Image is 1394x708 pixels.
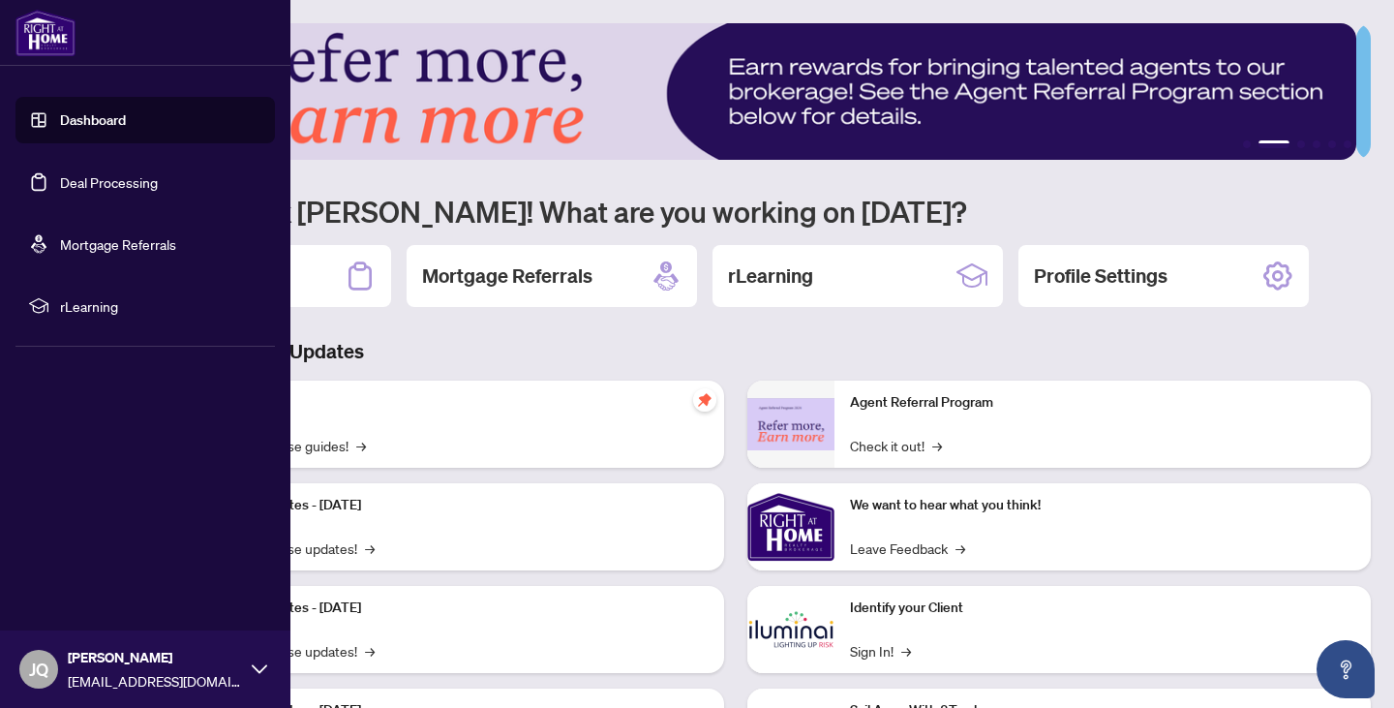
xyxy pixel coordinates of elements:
[15,10,76,56] img: logo
[60,235,176,253] a: Mortgage Referrals
[850,392,1355,414] p: Agent Referral Program
[850,495,1355,516] p: We want to hear what you think!
[422,262,592,290] h2: Mortgage Referrals
[955,538,965,559] span: →
[60,295,261,317] span: rLearning
[1317,640,1375,698] button: Open asap
[728,262,813,290] h2: rLearning
[1328,140,1336,148] button: 5
[60,111,126,129] a: Dashboard
[203,495,709,516] p: Platform Updates - [DATE]
[932,435,942,456] span: →
[101,193,1371,230] h1: Welcome back [PERSON_NAME]! What are you working on [DATE]?
[1313,140,1320,148] button: 4
[29,656,48,683] span: JQ
[365,640,375,662] span: →
[365,538,375,559] span: →
[747,398,834,451] img: Agent Referral Program
[1034,262,1167,290] h2: Profile Settings
[68,647,242,668] span: [PERSON_NAME]
[356,435,366,456] span: →
[1243,140,1251,148] button: 1
[850,435,942,456] a: Check it out!→
[747,586,834,673] img: Identify your Client
[101,23,1356,160] img: Slide 1
[203,392,709,414] p: Self-Help
[68,670,242,692] span: [EMAIL_ADDRESS][DOMAIN_NAME]
[1258,140,1289,148] button: 2
[850,538,965,559] a: Leave Feedback→
[1344,140,1351,148] button: 6
[1297,140,1305,148] button: 3
[101,338,1371,365] h3: Brokerage & Industry Updates
[747,483,834,570] img: We want to hear what you think!
[901,640,911,662] span: →
[60,173,158,191] a: Deal Processing
[693,388,716,412] span: pushpin
[850,598,1355,619] p: Identify your Client
[203,598,709,619] p: Platform Updates - [DATE]
[850,640,911,662] a: Sign In!→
